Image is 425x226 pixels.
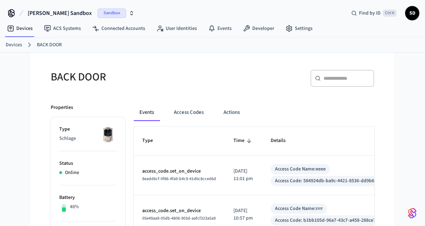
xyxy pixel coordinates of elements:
[134,104,160,121] button: Events
[203,22,237,35] a: Events
[275,205,323,212] div: Access Code Name: rrrr
[359,10,381,17] span: Find by ID
[346,7,402,20] div: Find by IDCtrl K
[37,41,62,49] a: BACK DOOR
[28,9,92,17] span: [PERSON_NAME] Sandbox
[408,207,416,219] img: SeamLogoGradient.69752ec5.svg
[59,135,117,142] p: Schlage
[51,104,73,111] p: Properties
[51,70,208,84] h5: BACK DOOR
[218,104,245,121] button: Actions
[99,126,117,143] img: Schlage Sense Smart Deadbolt with Camelot Trim, Front
[87,22,151,35] a: Connected Accounts
[275,217,390,224] div: Access Code: b1bb105d-96a7-43c7-a458-288ce7fd656a
[59,160,117,167] p: Status
[233,168,254,183] p: [DATE] 11:01 pm
[233,207,254,222] p: [DATE] 10:57 pm
[142,168,216,175] p: access_code.set_on_device
[38,22,87,35] a: ACS Systems
[65,169,79,177] p: Online
[275,177,391,185] div: Access Code: 584924db-ba9c-4421-8536-dd9b6fddc654
[142,215,216,221] span: 05e49aa9-05db-4806-903d-aafcf323a5a9
[1,22,38,35] a: Devices
[280,22,318,35] a: Settings
[233,135,254,146] span: Time
[6,41,22,49] a: Devices
[237,22,280,35] a: Developer
[383,10,397,17] span: Ctrl K
[275,165,326,173] div: Access Code Name: eeee
[406,7,419,20] span: SD
[59,126,117,133] p: Type
[168,104,209,121] button: Access Codes
[405,6,419,20] button: SD
[134,104,374,121] div: ant example
[70,203,79,211] p: 48%
[142,207,216,215] p: access_code.set_on_device
[142,135,162,146] span: Type
[151,22,203,35] a: User Identities
[98,9,126,18] span: Sandbox
[142,176,216,182] span: 8eadd6cf-0f86-4fa9-b4c9-41d6c8cced6d
[271,135,295,146] span: Details
[59,194,117,201] p: Battery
